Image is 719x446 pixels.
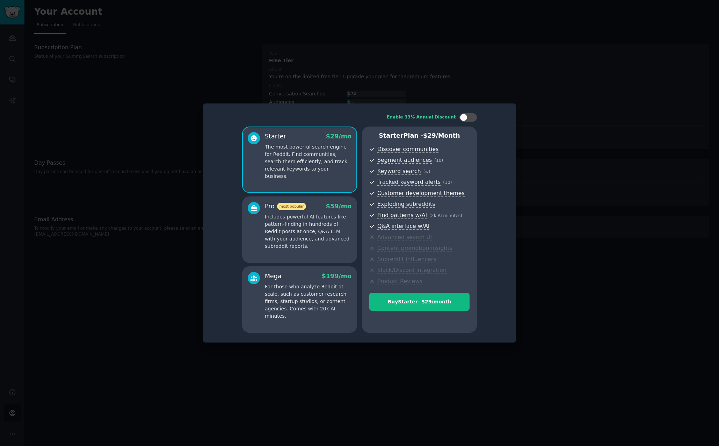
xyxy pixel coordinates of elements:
span: most popular [277,203,306,210]
span: ( ∞ ) [423,169,430,174]
div: Mega [265,272,282,281]
span: $ 29 /mo [326,133,351,140]
p: Starter Plan - [369,131,470,140]
div: Enable 33% Annual Discount [387,114,456,121]
span: Slack/Discord integration [377,267,446,274]
span: $ 199 /mo [322,273,351,280]
span: $ 29 /month [423,132,460,139]
div: Starter [265,132,286,141]
span: Keyword search [377,168,421,175]
p: For those who analyze Reddit at scale, such as customer research firms, startup studios, or conte... [265,283,351,320]
span: Content promotion insights [377,245,452,252]
p: The most powerful search engine for Reddit. Find communities, search them efficiently, and track ... [265,143,351,180]
span: Q&A interface w/AI [377,223,429,230]
span: ( 2k AI minutes ) [429,213,462,218]
span: ( 10 ) [443,180,452,185]
span: $ 59 /mo [326,203,351,210]
button: BuyStarter- $29/month [369,293,470,311]
span: Subreddit influencers [377,256,436,263]
span: Segment audiences [377,157,432,164]
span: Advanced search UI [377,234,432,241]
p: Includes powerful AI features like pattern-finding in hundreds of Reddit posts at once, Q&A LLM w... [265,213,351,250]
span: Tracked keyword alerts [377,179,441,186]
span: Exploding subreddits [377,201,435,208]
span: Find patterns w/AI [377,212,427,219]
div: Buy Starter - $ 29 /month [370,298,469,305]
div: Pro [265,202,306,211]
span: Product Reviews [377,278,422,285]
span: ( 10 ) [434,158,443,163]
span: Customer development themes [377,190,465,197]
span: Discover communities [377,146,438,153]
